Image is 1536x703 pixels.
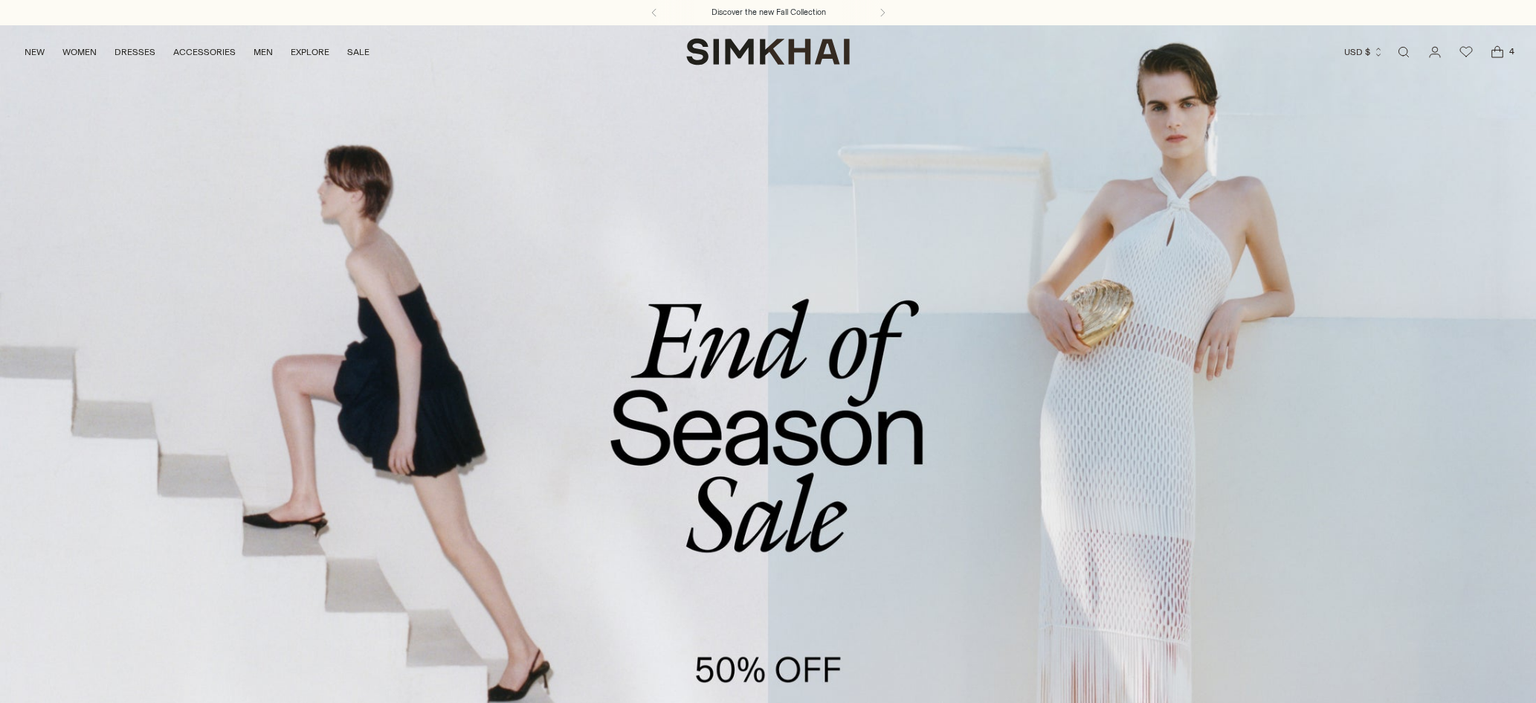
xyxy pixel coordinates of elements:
[1420,37,1450,67] a: Go to the account page
[254,36,273,68] a: MEN
[686,37,850,66] a: SIMKHAI
[711,7,826,19] a: Discover the new Fall Collection
[1505,45,1518,58] span: 4
[1451,37,1481,67] a: Wishlist
[173,36,236,68] a: ACCESSORIES
[1389,37,1419,67] a: Open search modal
[291,36,329,68] a: EXPLORE
[62,36,97,68] a: WOMEN
[1344,36,1384,68] button: USD $
[347,36,370,68] a: SALE
[1482,37,1512,67] a: Open cart modal
[114,36,155,68] a: DRESSES
[25,36,45,68] a: NEW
